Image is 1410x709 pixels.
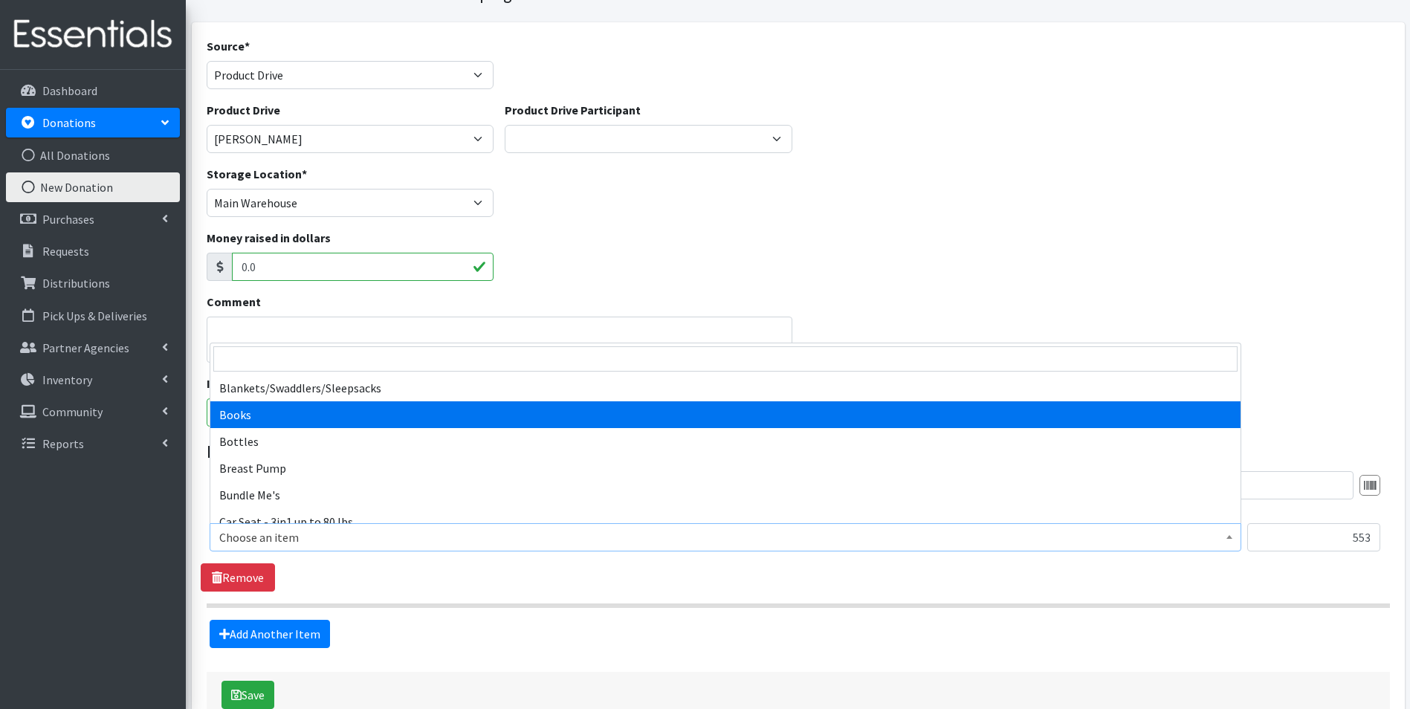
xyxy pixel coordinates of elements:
li: Bottles [210,428,1241,455]
label: Issued on [207,375,264,392]
a: Reports [6,429,180,459]
legend: Items in this donation [207,438,1390,465]
a: Distributions [6,268,180,298]
a: Purchases [6,204,180,234]
p: Reports [42,436,84,451]
a: Pick Ups & Deliveries [6,301,180,331]
li: Car Seat - 3in1 up to 80 lbs. [210,508,1241,535]
a: New Donation [6,172,180,202]
input: Quantity [1247,523,1380,551]
a: All Donations [6,140,180,170]
p: Donations [42,115,96,130]
label: Product Drive Participant [505,101,641,119]
label: Comment [207,293,261,311]
a: Add Another Item [210,620,330,648]
label: Money raised in dollars [207,229,331,247]
a: Dashboard [6,76,180,106]
label: Product Drive [207,101,280,119]
a: Donations [6,108,180,137]
img: HumanEssentials [6,10,180,59]
p: Pick Ups & Deliveries [42,308,147,323]
a: Inventory [6,365,180,395]
a: Community [6,397,180,427]
p: Dashboard [42,83,97,98]
p: Requests [42,244,89,259]
li: Breast Pump [210,455,1241,482]
li: Bundle Me's [210,482,1241,508]
abbr: required [245,39,250,54]
a: Partner Agencies [6,333,180,363]
label: Storage Location [207,165,307,183]
p: Purchases [42,212,94,227]
span: Choose an item [219,527,1232,548]
p: Partner Agencies [42,340,129,355]
li: Blankets/Swaddlers/Sleepsacks [210,375,1241,401]
abbr: required [302,166,307,181]
p: Distributions [42,276,110,291]
a: Requests [6,236,180,266]
span: Choose an item [210,523,1241,551]
p: Inventory [42,372,92,387]
button: Save [221,681,274,709]
p: Community [42,404,103,419]
label: Source [207,37,250,55]
li: Books [210,401,1241,428]
a: Remove [201,563,275,592]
